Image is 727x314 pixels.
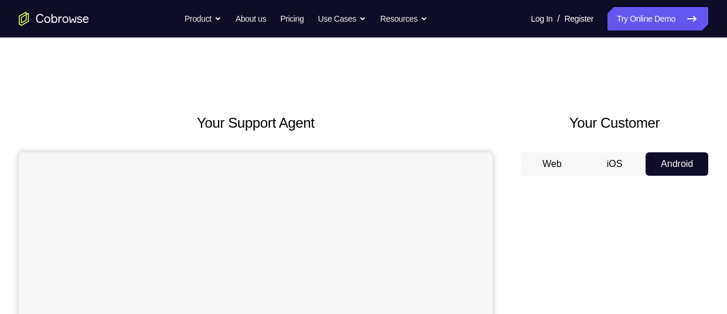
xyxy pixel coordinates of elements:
[521,112,708,134] h2: Your Customer
[531,7,552,30] a: Log In
[646,152,708,176] button: Android
[19,112,493,134] h2: Your Support Agent
[318,7,366,30] button: Use Cases
[521,152,583,176] button: Web
[583,152,646,176] button: iOS
[557,12,559,26] span: /
[185,7,221,30] button: Product
[565,7,593,30] a: Register
[19,12,89,26] a: Go to the home page
[235,7,266,30] a: About us
[280,7,303,30] a: Pricing
[380,7,428,30] button: Resources
[607,7,708,30] a: Try Online Demo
